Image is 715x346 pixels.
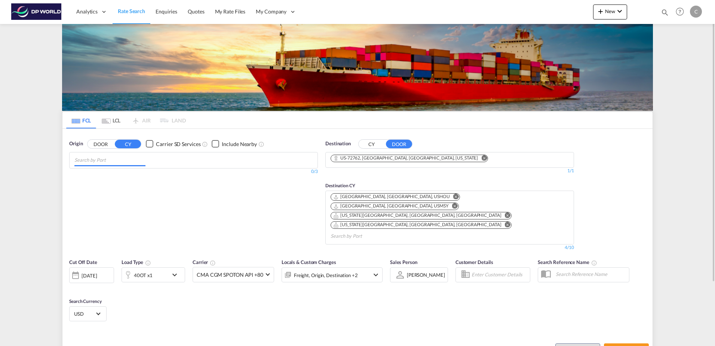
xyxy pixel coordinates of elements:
div: Press delete to remove this chip. [333,203,450,209]
md-chips-wrap: Chips container. Use arrow keys to select chips. [329,191,570,242]
span: Cut Off Date [69,259,97,265]
md-icon: The selected Trucker/Carrierwill be displayed in the rate results If the rates are from another f... [210,260,216,266]
button: Remove [447,203,458,210]
input: Search by Port [331,230,402,242]
div: [DATE] [69,267,114,283]
md-icon: Unchecked: Ignores neighbouring ports when fetching rates.Checked : Includes neighbouring ports w... [258,141,264,147]
div: Press delete to remove this chip. [333,212,503,219]
md-checkbox: Checkbox No Ink [212,140,257,148]
div: Kansas City, KS, USKCK [333,212,501,219]
span: Sales Person [390,259,417,265]
md-icon: Your search will be saved by the below given name [591,260,597,266]
md-datepicker: Select [69,282,75,292]
div: 4/10 [325,245,574,251]
md-icon: icon-chevron-down [170,270,183,279]
span: CMA CGM SPOTON API +80 [197,271,263,279]
span: Origin [69,140,83,148]
input: Chips input. [74,154,145,166]
md-select: Select Currency: $ USDUnited States Dollar [73,308,102,319]
div: Carrier SD Services [156,140,200,148]
span: Quotes [188,8,204,15]
div: Kansas City, MO, USMKC [333,222,501,228]
md-icon: icon-plus 400-fg [596,7,605,16]
span: Analytics [76,8,98,15]
span: Enquiries [156,8,177,15]
md-icon: icon-magnify [661,8,669,16]
div: Freight Origin Destination delivery Factory Stuffingicon-chevron-down [282,267,383,282]
md-pagination-wrapper: Use the left and right arrow keys to navigate between tabs [66,112,186,128]
input: Search Reference Name [552,268,629,280]
span: Rate Search [118,8,145,14]
div: C [690,6,702,18]
button: Remove [500,212,511,220]
span: New [596,8,624,14]
span: My Company [256,8,286,15]
div: US-72762, Springdale, AR, Arkansas [333,155,478,161]
span: Load Type [122,259,151,265]
md-icon: icon-chevron-down [615,7,624,16]
md-chips-wrap: Chips container with autocompletion. Enter the text area, type text to search, and then use the u... [73,152,148,166]
md-tab-item: FCL [66,112,96,128]
img: LCL+%26+FCL+BACKGROUND.png [62,24,653,111]
div: 40OT x1icon-chevron-down [122,267,185,282]
div: Include Nearby [222,140,257,148]
div: icon-magnify [661,8,669,19]
div: [DATE] [82,272,97,279]
span: Destination [325,140,351,148]
button: DOOR [386,140,412,148]
md-icon: icon-information-outline [145,260,151,266]
div: New Orleans, LA, USMSY [333,203,449,209]
span: USD [74,310,95,317]
button: Remove [476,155,488,163]
span: Carrier [193,259,216,265]
md-icon: icon-chevron-down [371,270,380,279]
div: Houston, TX, USHOU [333,194,450,200]
span: Locals & Custom Charges [282,259,336,265]
span: Search Currency [69,298,102,304]
button: CY [115,140,141,148]
input: Enter Customer Details [472,269,528,280]
md-icon: Unchecked: Search for CY (Container Yard) services for all selected carriers.Checked : Search for... [202,141,208,147]
md-chips-wrap: Chips container. Use arrow keys to select chips. [329,152,494,166]
div: [PERSON_NAME] [407,272,445,278]
div: 1/1 [325,168,574,174]
span: Customer Details [455,259,493,265]
md-select: Sales Person: Courtney Hebert [406,269,446,280]
button: Remove [500,222,511,229]
button: Remove [448,194,460,201]
div: Press delete to remove this chip. [333,194,451,200]
span: Help [673,5,686,18]
span: My Rate Files [215,8,246,15]
div: Freight Origin Destination delivery Factory Stuffing [294,270,358,280]
div: 40OT x1 [134,270,153,280]
div: Help [673,5,690,19]
span: Destination CY [325,183,355,188]
button: DOOR [88,140,114,148]
button: icon-plus 400-fgNewicon-chevron-down [593,4,627,19]
button: CY [359,140,385,148]
div: Press delete to remove this chip. [333,155,479,161]
md-checkbox: Checkbox No Ink [146,140,200,148]
md-tab-item: LCL [96,112,126,128]
div: Press delete to remove this chip. [333,222,503,228]
img: c08ca190194411f088ed0f3ba295208c.png [11,3,62,20]
div: 0/3 [69,169,318,175]
span: Search Reference Name [538,259,597,265]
